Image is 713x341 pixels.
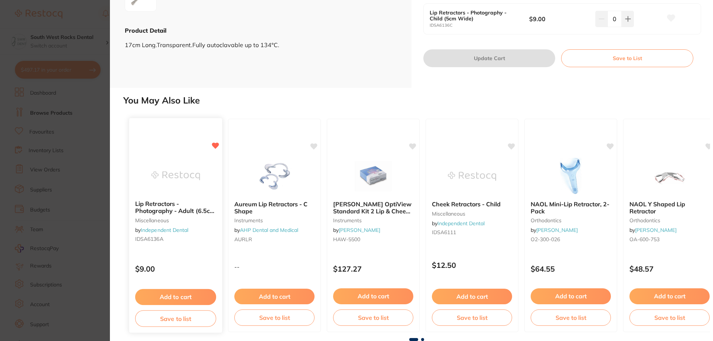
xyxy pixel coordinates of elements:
[531,227,578,233] span: by
[430,23,529,28] small: IDSA6136C
[561,49,693,67] button: Save to List
[349,158,397,195] img: HAWE OptiView Standard Kit 2 Lip & Cheek Retractors
[536,227,578,233] a: [PERSON_NAME]
[151,157,200,194] img: Lip Retractors - Photography - Adult (6.5cm Wide)
[135,227,188,233] span: by
[135,236,216,242] small: IDSA6136A
[135,289,216,305] button: Add to cart
[629,309,710,326] button: Save to list
[333,201,413,214] b: HAWE OptiView Standard Kit 2 Lip & Cheek Retractors
[432,289,512,304] button: Add to cart
[333,236,413,242] small: HAW-5500
[432,201,512,207] b: Cheek Retractors - Child
[430,10,519,22] b: Lip Retractors - Photography - Child (5cm Wide)
[125,35,397,48] div: 17cm Long.Transparent.Fully autoclavable up to 134°C.
[228,263,320,270] div: --
[432,261,512,269] p: $12.50
[333,265,413,273] p: $127.27
[629,217,710,223] small: orthodontics
[333,217,413,223] small: instruments
[423,49,555,67] button: Update Cart
[531,217,611,223] small: orthodontics
[234,227,298,233] span: by
[135,217,216,223] small: miscellaneous
[629,236,710,242] small: OA-600-753
[635,227,677,233] a: [PERSON_NAME]
[123,95,710,106] h2: You May Also Like
[629,265,710,273] p: $48.57
[531,236,611,242] small: O2-300-026
[141,227,188,233] a: Independent Dental
[432,229,512,235] small: IDSA6111
[645,158,694,195] img: NAOL Y Shaped Lip Retractor
[339,227,380,233] a: [PERSON_NAME]
[448,158,496,195] img: Cheek Retractors - Child
[531,288,611,304] button: Add to cart
[547,158,595,195] img: NAOL Mini-Lip Retractor, 2-Pack
[432,309,512,326] button: Save to list
[333,227,380,233] span: by
[531,201,611,214] b: NAOL Mini-Lip Retractor, 2-Pack
[529,15,589,23] b: $9.00
[432,220,485,227] span: by
[333,288,413,304] button: Add to cart
[234,217,315,223] small: instruments
[234,289,315,304] button: Add to cart
[333,309,413,326] button: Save to list
[531,265,611,273] p: $64.55
[234,309,315,326] button: Save to list
[234,236,315,242] small: AURLR
[629,201,710,214] b: NAOL Y Shaped Lip Retractor
[234,201,315,214] b: Aureum Lip Retractors - C Shape
[437,220,485,227] a: Independent Dental
[531,309,611,326] button: Save to list
[135,201,216,214] b: Lip Retractors - Photography - Adult (6.5cm Wide)
[629,288,710,304] button: Add to cart
[250,158,299,195] img: Aureum Lip Retractors - C Shape
[135,265,216,273] p: $9.00
[125,27,166,34] b: Product Detail
[629,227,677,233] span: by
[240,227,298,233] a: AHP Dental and Medical
[135,310,216,327] button: Save to list
[432,211,512,217] small: miscellaneous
